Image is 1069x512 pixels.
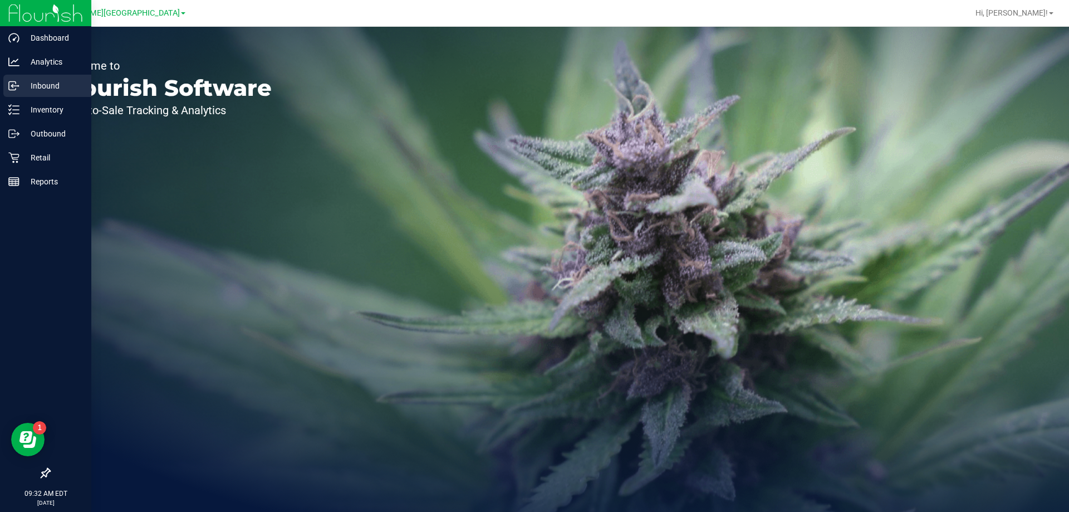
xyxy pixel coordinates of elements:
[19,151,86,164] p: Retail
[19,79,86,92] p: Inbound
[8,104,19,115] inline-svg: Inventory
[19,55,86,69] p: Analytics
[8,128,19,139] inline-svg: Outbound
[8,56,19,67] inline-svg: Analytics
[33,421,46,435] iframe: Resource center unread badge
[19,31,86,45] p: Dashboard
[5,489,86,499] p: 09:32 AM EDT
[5,499,86,507] p: [DATE]
[60,105,272,116] p: Seed-to-Sale Tracking & Analytics
[8,176,19,187] inline-svg: Reports
[19,127,86,140] p: Outbound
[42,8,180,18] span: [PERSON_NAME][GEOGRAPHIC_DATA]
[11,423,45,456] iframe: Resource center
[8,80,19,91] inline-svg: Inbound
[975,8,1048,17] span: Hi, [PERSON_NAME]!
[19,103,86,116] p: Inventory
[8,32,19,43] inline-svg: Dashboard
[8,152,19,163] inline-svg: Retail
[19,175,86,188] p: Reports
[60,77,272,99] p: Flourish Software
[60,60,272,71] p: Welcome to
